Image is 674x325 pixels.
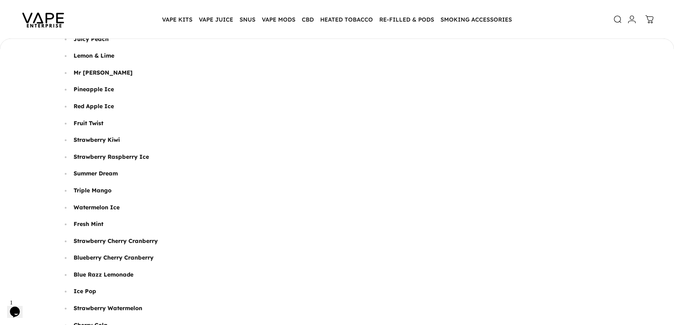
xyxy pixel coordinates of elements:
strong: Red Apple Ice [74,103,114,110]
summary: HEATED TOBACCO [317,12,376,27]
summary: VAPE MODS [259,12,299,27]
strong: Ice Pop [74,288,96,295]
strong: Strawberry Cherry Cranberry [74,237,158,244]
a: 0 items [642,12,657,27]
summary: CBD [299,12,317,27]
strong: Pineapple Ice [74,86,114,93]
strong: Strawberry Raspberry Ice [74,153,149,160]
strong: Watermelon Ice [74,204,120,211]
strong: Blueberry Cherry Cranberry [74,254,154,261]
summary: VAPE KITS [159,12,196,27]
strong: Mr [PERSON_NAME] [74,69,133,76]
strong: Juicy Peach [74,35,109,42]
img: Vape Enterprise [11,3,75,36]
summary: RE-FILLED & PODS [376,12,437,27]
iframe: chat widget [7,297,30,318]
strong: Strawberry Watermelon [74,304,142,312]
nav: Primary [159,12,515,27]
strong: Fruit Twist [74,120,103,127]
summary: SMOKING ACCESSORIES [437,12,515,27]
strong: Lemon & Lime [74,52,114,59]
strong: Fresh Mint [74,220,103,227]
strong: Strawberry Kiwi [74,136,120,143]
strong: Summer Dream [74,170,118,177]
summary: VAPE JUICE [196,12,236,27]
strong: Blue Razz Lemonade [74,271,133,278]
summary: SNUS [236,12,259,27]
strong: Triple Mango [74,187,111,194]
